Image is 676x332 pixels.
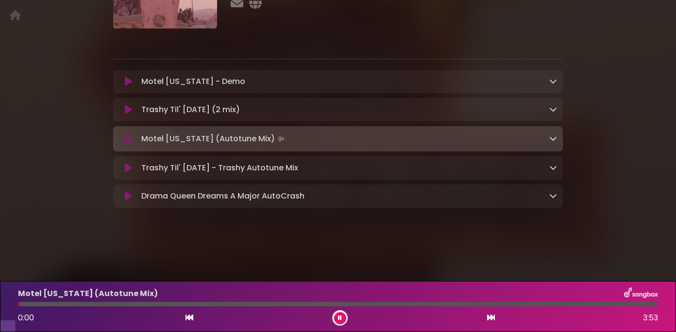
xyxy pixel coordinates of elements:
img: waveform4.gif [275,132,288,146]
p: Motel [US_STATE] - Demo [141,76,245,87]
p: Trashy Til' [DATE] - Trashy Autotune Mix [141,162,298,174]
p: Trashy Til' [DATE] (2 mix) [141,104,240,116]
p: Drama Queen Dreams A Major AutoCrash [141,190,304,202]
p: Motel [US_STATE] (Autotune Mix) [141,132,288,146]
